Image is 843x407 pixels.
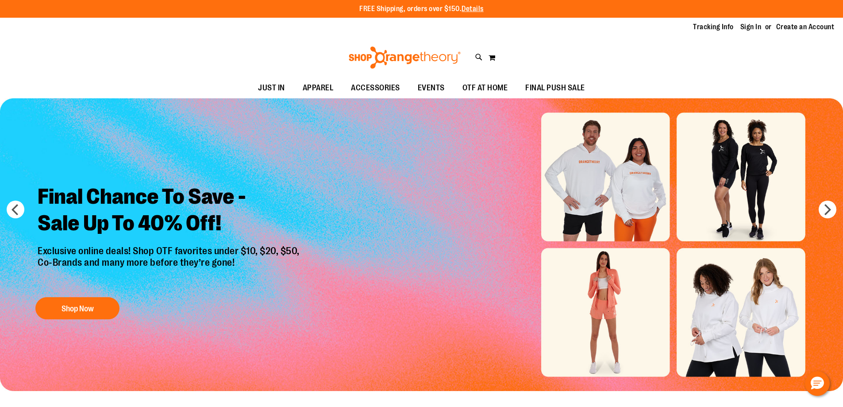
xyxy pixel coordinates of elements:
span: ACCESSORIES [351,78,400,98]
span: OTF AT HOME [462,78,508,98]
p: FREE Shipping, orders over $150. [359,4,484,14]
a: Details [462,5,484,13]
span: EVENTS [418,78,445,98]
a: JUST IN [249,78,294,98]
span: APPAREL [303,78,334,98]
a: Tracking Info [693,22,734,32]
button: next [819,201,836,218]
span: JUST IN [258,78,285,98]
a: APPAREL [294,78,343,98]
a: FINAL PUSH SALE [516,78,594,98]
img: Shop Orangetheory [347,47,462,69]
h2: Final Chance To Save - Sale Up To 40% Off! [31,177,308,245]
a: Final Chance To Save -Sale Up To 40% Off! Exclusive online deals! Shop OTF favorites under $10, $... [31,177,308,324]
button: prev [7,201,24,218]
span: FINAL PUSH SALE [525,78,585,98]
a: Create an Account [776,22,835,32]
a: OTF AT HOME [454,78,517,98]
p: Exclusive online deals! Shop OTF favorites under $10, $20, $50, Co-Brands and many more before th... [31,245,308,289]
button: Hello, have a question? Let’s chat. [805,371,830,396]
a: ACCESSORIES [342,78,409,98]
a: Sign In [740,22,762,32]
button: Shop Now [35,297,119,319]
a: EVENTS [409,78,454,98]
